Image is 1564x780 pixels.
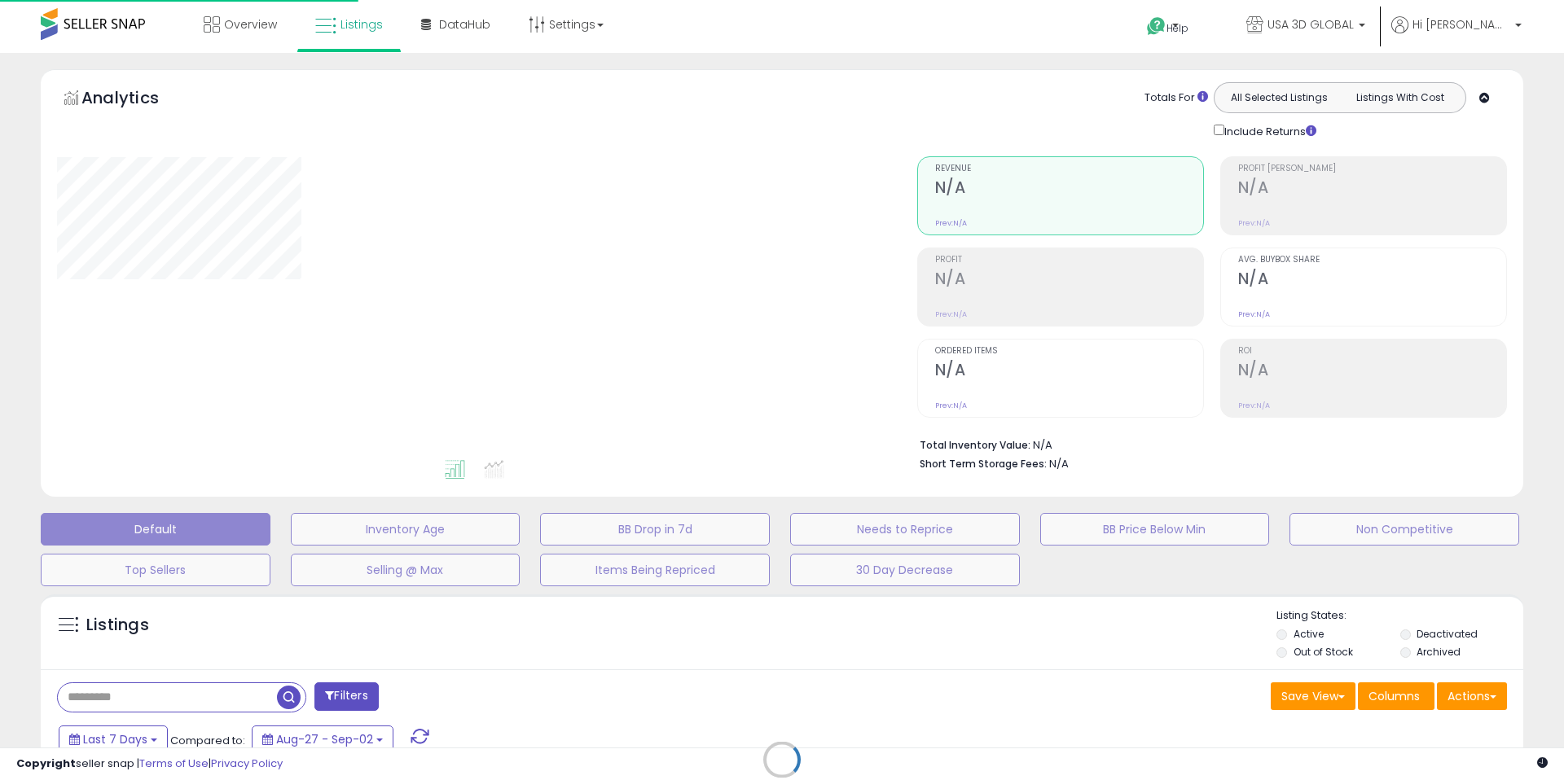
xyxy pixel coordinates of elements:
[935,269,1203,291] h2: N/A
[935,164,1203,173] span: Revenue
[540,554,770,586] button: Items Being Repriced
[1144,90,1208,106] div: Totals For
[935,347,1203,356] span: Ordered Items
[1289,513,1519,546] button: Non Competitive
[935,309,967,319] small: Prev: N/A
[16,756,283,772] div: seller snap | |
[935,218,967,228] small: Prev: N/A
[1238,178,1506,200] h2: N/A
[224,16,277,33] span: Overview
[439,16,490,33] span: DataHub
[81,86,191,113] h5: Analytics
[935,401,967,410] small: Prev: N/A
[935,178,1203,200] h2: N/A
[1134,4,1220,53] a: Help
[291,513,521,546] button: Inventory Age
[291,554,521,586] button: Selling @ Max
[790,554,1020,586] button: 30 Day Decrease
[16,756,76,771] strong: Copyright
[41,554,270,586] button: Top Sellers
[1238,218,1270,228] small: Prev: N/A
[41,513,270,546] button: Default
[1040,513,1270,546] button: BB Price Below Min
[1049,456,1069,471] span: N/A
[920,438,1030,452] b: Total Inventory Value:
[790,513,1020,546] button: Needs to Reprice
[935,361,1203,383] h2: N/A
[1339,87,1461,108] button: Listings With Cost
[1238,269,1506,291] h2: N/A
[1238,256,1506,265] span: Avg. Buybox Share
[1238,361,1506,383] h2: N/A
[1202,121,1336,140] div: Include Returns
[1412,16,1510,33] span: Hi [PERSON_NAME]
[1238,347,1506,356] span: ROI
[1219,87,1340,108] button: All Selected Listings
[935,256,1203,265] span: Profit
[1238,309,1270,319] small: Prev: N/A
[340,16,383,33] span: Listings
[1238,401,1270,410] small: Prev: N/A
[1391,16,1522,53] a: Hi [PERSON_NAME]
[920,457,1047,471] b: Short Term Storage Fees:
[1166,21,1188,35] span: Help
[920,434,1495,454] li: N/A
[1267,16,1354,33] span: USA 3D GLOBAL
[540,513,770,546] button: BB Drop in 7d
[1146,16,1166,37] i: Get Help
[1238,164,1506,173] span: Profit [PERSON_NAME]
